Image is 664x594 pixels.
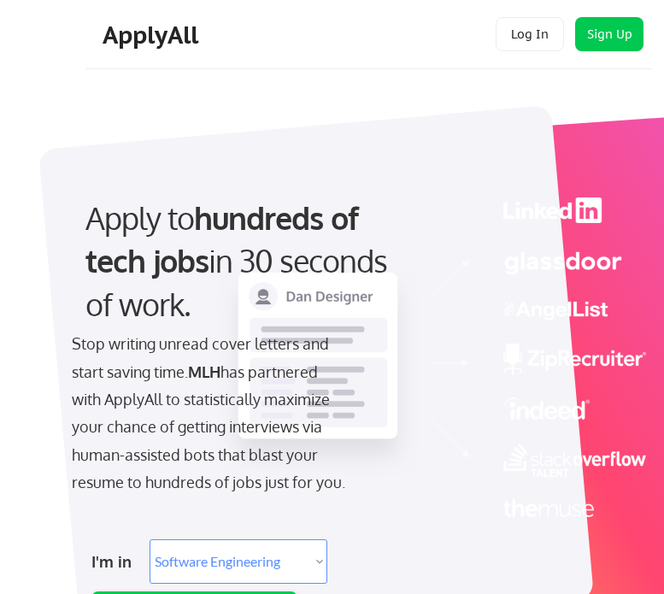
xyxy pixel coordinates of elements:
div: I'm in [91,548,139,575]
div: Apply to in 30 seconds of work. [85,197,414,326]
strong: MLH [188,362,220,381]
div: Stop writing unread cover letters and start saving time. has partnered with ApplyAll to statistic... [72,330,346,496]
button: Log In [496,17,564,51]
div: ApplyAll [103,21,203,50]
strong: hundreds of tech jobs [85,198,366,279]
button: Sign Up [575,17,643,51]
